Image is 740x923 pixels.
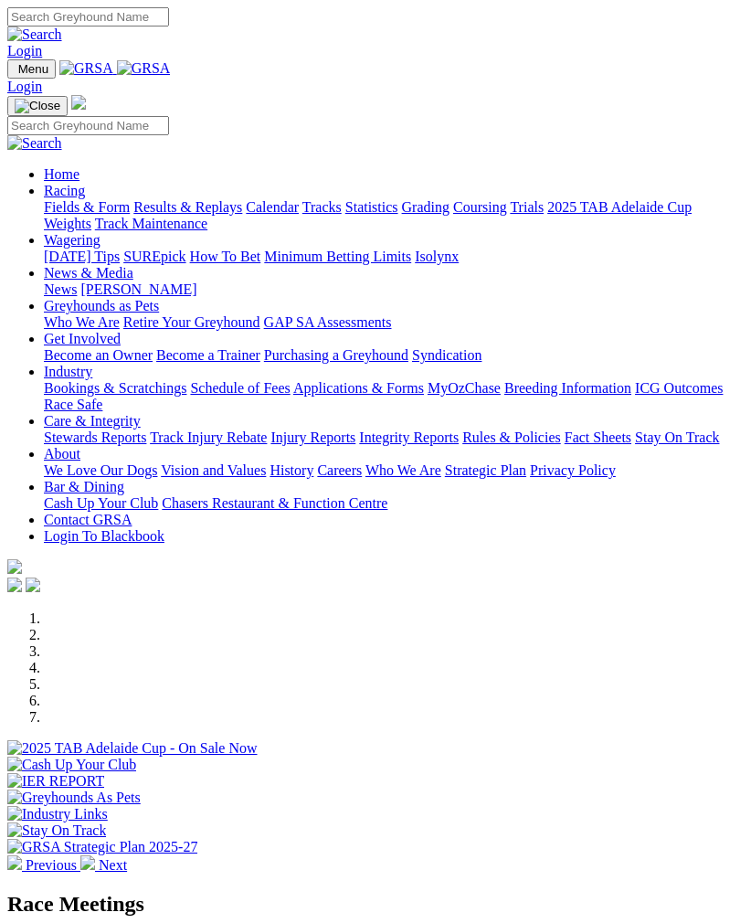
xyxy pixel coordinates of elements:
div: About [44,462,733,479]
img: 2025 TAB Adelaide Cup - On Sale Now [7,740,258,757]
a: Become a Trainer [156,347,260,363]
a: SUREpick [123,249,185,264]
a: How To Bet [190,249,261,264]
img: GRSA [59,60,113,77]
a: Tracks [302,199,342,215]
img: twitter.svg [26,578,40,592]
img: Close [15,99,60,113]
div: Bar & Dining [44,495,733,512]
a: Schedule of Fees [190,380,290,396]
a: Statistics [345,199,398,215]
div: Wagering [44,249,733,265]
input: Search [7,7,169,27]
a: Stewards Reports [44,430,146,445]
img: Search [7,135,62,152]
a: Careers [317,462,362,478]
a: About [44,446,80,461]
a: Strategic Plan [445,462,526,478]
a: History [270,462,313,478]
a: Chasers Restaurant & Function Centre [162,495,387,511]
a: Syndication [412,347,481,363]
a: Track Maintenance [95,216,207,231]
img: Search [7,27,62,43]
a: Contact GRSA [44,512,132,527]
span: Menu [18,62,48,76]
a: Retire Your Greyhound [123,314,260,330]
a: Grading [402,199,449,215]
a: We Love Our Dogs [44,462,157,478]
a: Breeding Information [504,380,631,396]
a: 2025 TAB Adelaide Cup [547,199,692,215]
a: Who We Are [365,462,441,478]
button: Toggle navigation [7,96,68,116]
a: Industry [44,364,92,379]
a: Login To Blackbook [44,528,164,544]
a: Rules & Policies [462,430,561,445]
img: logo-grsa-white.png [7,559,22,574]
a: Coursing [453,199,507,215]
a: Get Involved [44,331,121,346]
a: Next [80,857,127,873]
a: Login [7,79,42,94]
a: Minimum Betting Limits [264,249,411,264]
a: Track Injury Rebate [150,430,267,445]
a: Integrity Reports [359,430,459,445]
div: Care & Integrity [44,430,733,446]
a: Vision and Values [161,462,266,478]
img: Cash Up Your Club [7,757,136,773]
div: Greyhounds as Pets [44,314,733,331]
a: Login [7,43,42,58]
a: Calendar [246,199,299,215]
a: Applications & Forms [293,380,424,396]
a: News [44,281,77,297]
button: Toggle navigation [7,59,56,79]
a: Previous [7,857,80,873]
a: Trials [510,199,544,215]
a: Home [44,166,79,182]
a: Purchasing a Greyhound [264,347,408,363]
img: Stay On Track [7,822,106,839]
a: GAP SA Assessments [264,314,392,330]
img: IER REPORT [7,773,104,790]
a: Wagering [44,232,100,248]
a: Race Safe [44,397,102,412]
a: Privacy Policy [530,462,616,478]
a: Racing [44,183,85,198]
a: Isolynx [415,249,459,264]
img: chevron-left-pager-white.svg [7,855,22,870]
a: Greyhounds as Pets [44,298,159,313]
div: Get Involved [44,347,733,364]
input: Search [7,116,169,135]
a: Who We Are [44,314,120,330]
a: Become an Owner [44,347,153,363]
div: Industry [44,380,733,413]
img: facebook.svg [7,578,22,592]
a: Stay On Track [635,430,719,445]
a: Fields & Form [44,199,130,215]
a: Bar & Dining [44,479,124,494]
img: Greyhounds As Pets [7,790,141,806]
a: [DATE] Tips [44,249,120,264]
img: logo-grsa-white.png [71,95,86,110]
a: Fact Sheets [565,430,631,445]
a: [PERSON_NAME] [80,281,196,297]
img: GRSA Strategic Plan 2025-27 [7,839,197,855]
img: GRSA [117,60,171,77]
span: Next [99,857,127,873]
a: Weights [44,216,91,231]
h2: Race Meetings [7,892,733,917]
img: Industry Links [7,806,108,822]
a: News & Media [44,265,133,281]
a: Results & Replays [133,199,242,215]
a: Cash Up Your Club [44,495,158,511]
div: News & Media [44,281,733,298]
a: MyOzChase [428,380,501,396]
a: ICG Outcomes [635,380,723,396]
a: Bookings & Scratchings [44,380,186,396]
a: Care & Integrity [44,413,141,429]
img: chevron-right-pager-white.svg [80,855,95,870]
div: Racing [44,199,733,232]
a: Injury Reports [270,430,355,445]
span: Previous [26,857,77,873]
